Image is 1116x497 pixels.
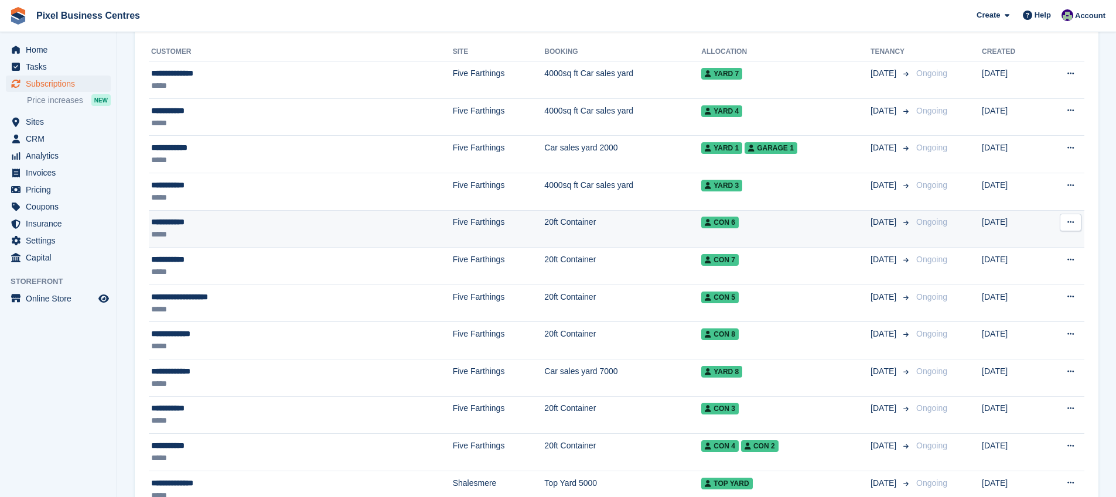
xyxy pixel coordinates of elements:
[11,276,117,287] span: Storefront
[701,328,739,340] span: Con 8
[453,43,545,61] th: Site
[6,164,111,181] a: menu
[701,366,742,378] span: Yard 8
[871,105,899,117] span: [DATE]
[916,143,947,152] span: Ongoing
[32,6,145,25] a: Pixel Business Centres
[26,290,96,307] span: Online Store
[544,173,701,210] td: 4000sq ft Car sales yard
[977,9,1000,21] span: Create
[544,136,701,173] td: Car sales yard 2000
[916,217,947,227] span: Ongoing
[701,68,742,80] span: Yard 7
[26,215,96,232] span: Insurance
[701,217,739,228] span: Con 6
[701,105,742,117] span: Yard 4
[1035,9,1051,21] span: Help
[453,285,545,322] td: Five Farthings
[871,179,899,191] span: [DATE]
[6,114,111,130] a: menu
[544,396,701,434] td: 20ft Container
[453,322,545,359] td: Five Farthings
[916,292,947,301] span: Ongoing
[6,232,111,249] a: menu
[982,322,1041,359] td: [DATE]
[26,131,96,147] span: CRM
[9,7,27,25] img: stora-icon-8386f47178a22dfd0bd8f6a31ec36ba5ce8667c1dd55bd0f319d3a0aa187defe.svg
[453,359,545,396] td: Five Farthings
[871,365,899,378] span: [DATE]
[544,434,701,471] td: 20ft Container
[871,67,899,80] span: [DATE]
[871,253,899,266] span: [DATE]
[544,359,701,396] td: Car sales yard 7000
[544,98,701,136] td: 4000sq ft Car sales yard
[916,180,947,190] span: Ongoing
[453,434,545,471] td: Five Farthings
[6,59,111,75] a: menu
[982,61,1041,99] td: [DATE]
[6,249,111,266] a: menu
[6,198,111,215] a: menu
[982,98,1041,136] td: [DATE]
[982,43,1041,61] th: Created
[26,249,96,266] span: Capital
[26,114,96,130] span: Sites
[26,181,96,198] span: Pricing
[453,173,545,210] td: Five Farthings
[701,254,739,266] span: Con 7
[701,440,739,452] span: Con 4
[701,478,752,489] span: Top Yard
[871,328,899,340] span: [DATE]
[26,232,96,249] span: Settings
[1075,10,1105,22] span: Account
[982,396,1041,434] td: [DATE]
[871,291,899,303] span: [DATE]
[6,148,111,164] a: menu
[26,76,96,92] span: Subscriptions
[544,43,701,61] th: Booking
[544,285,701,322] td: 20ft Container
[982,248,1041,285] td: [DATE]
[871,477,899,489] span: [DATE]
[26,164,96,181] span: Invoices
[916,255,947,264] span: Ongoing
[916,366,947,376] span: Ongoing
[741,440,779,452] span: Con 2
[701,43,871,61] th: Allocation
[916,329,947,338] span: Ongoing
[6,181,111,198] a: menu
[871,142,899,154] span: [DATE]
[916,441,947,450] span: Ongoing
[6,42,111,58] a: menu
[453,210,545,248] td: Five Farthings
[544,61,701,99] td: 4000sq ft Car sales yard
[26,198,96,215] span: Coupons
[27,95,83,106] span: Price increases
[982,210,1041,248] td: [DATE]
[26,42,96,58] span: Home
[916,106,947,115] span: Ongoing
[453,396,545,434] td: Five Farthings
[26,148,96,164] span: Analytics
[916,403,947,413] span: Ongoing
[982,359,1041,396] td: [DATE]
[453,136,545,173] td: Five Farthings
[982,434,1041,471] td: [DATE]
[982,285,1041,322] td: [DATE]
[701,292,739,303] span: Con 5
[453,248,545,285] td: Five Farthings
[26,59,96,75] span: Tasks
[6,215,111,232] a: menu
[6,76,111,92] a: menu
[6,131,111,147] a: menu
[453,61,545,99] td: Five Farthings
[701,403,739,414] span: Con 3
[701,142,742,154] span: Yard 1
[871,43,912,61] th: Tenancy
[97,292,111,306] a: Preview store
[544,322,701,359] td: 20ft Container
[6,290,111,307] a: menu
[27,94,111,107] a: Price increases NEW
[982,136,1041,173] td: [DATE]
